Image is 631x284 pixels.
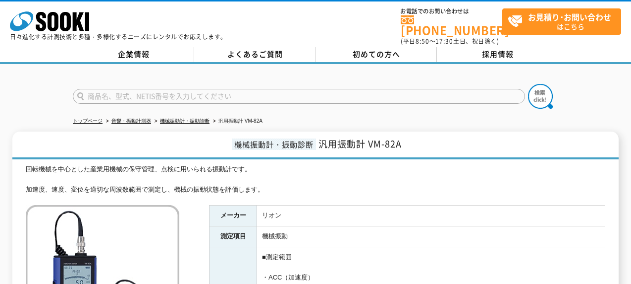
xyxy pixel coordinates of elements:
[401,37,499,46] span: (平日 ～ 土日、祝日除く)
[502,8,621,35] a: お見積り･お問い合わせはこちら
[257,206,605,226] td: リオン
[318,137,402,150] span: 汎用振動計 VM-82A
[73,118,103,124] a: トップページ
[528,84,553,109] img: btn_search.png
[73,89,525,104] input: 商品名、型式、NETIS番号を入力してください
[210,206,257,226] th: メーカー
[73,47,194,62] a: 企業情報
[210,226,257,247] th: 測定項目
[160,118,210,124] a: 機械振動計・振動診断
[111,118,151,124] a: 音響・振動計測器
[211,116,263,127] li: 汎用振動計 VM-82A
[435,37,453,46] span: 17:30
[257,226,605,247] td: 機械振動
[401,15,502,36] a: [PHONE_NUMBER]
[26,164,605,195] div: 回転機械を中心とした産業用機械の保守管理、点検に用いられる振動計です。 加速度、速度、変位を適切な周波数範囲で測定し、機械の振動状態を評価します。
[528,11,611,23] strong: お見積り･お問い合わせ
[194,47,315,62] a: よくあるご質問
[315,47,437,62] a: 初めての方へ
[437,47,558,62] a: 採用情報
[353,49,400,60] span: 初めての方へ
[10,34,227,40] p: 日々進化する計測技術と多種・多様化するニーズにレンタルでお応えします。
[508,9,621,34] span: はこちら
[232,139,316,150] span: 機械振動計・振動診断
[401,8,502,14] span: お電話でのお問い合わせは
[416,37,429,46] span: 8:50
